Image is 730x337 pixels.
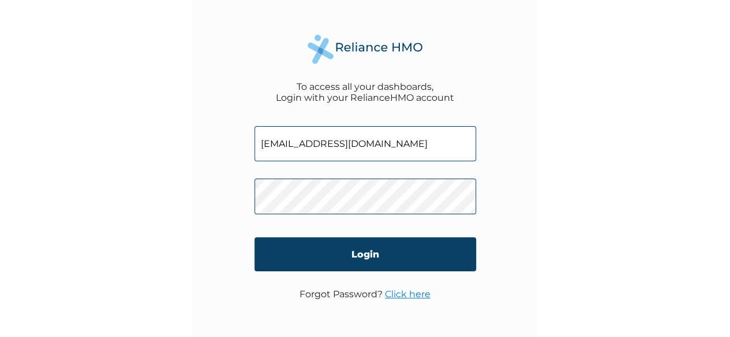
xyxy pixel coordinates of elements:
[300,289,430,300] p: Forgot Password?
[254,237,476,271] input: Login
[385,289,430,300] a: Click here
[254,126,476,161] input: Email address or HMO ID
[276,81,454,103] div: To access all your dashboards, Login with your RelianceHMO account
[308,35,423,64] img: Reliance Health's Logo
